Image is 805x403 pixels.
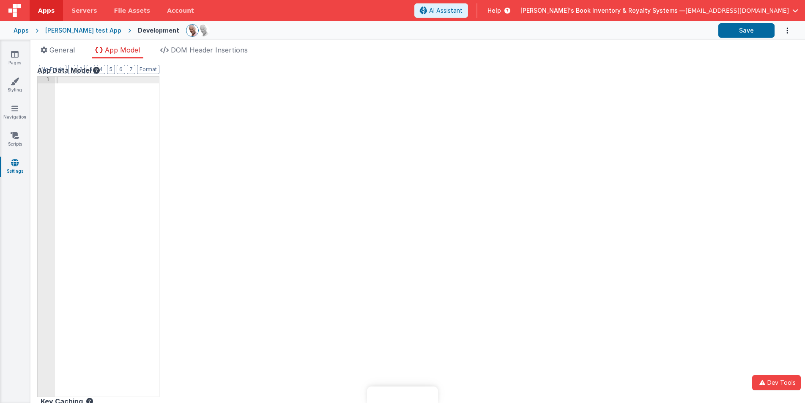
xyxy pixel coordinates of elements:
[37,65,159,75] div: App Data Model
[487,6,501,15] span: Help
[127,65,135,74] button: 7
[137,65,159,74] button: Format
[97,65,105,74] button: 4
[71,6,97,15] span: Servers
[114,6,151,15] span: File Assets
[107,65,115,74] button: 5
[718,23,775,38] button: Save
[414,3,468,18] button: AI Assistant
[38,6,55,15] span: Apps
[39,65,66,74] button: No Folds
[186,25,198,36] img: 11ac31fe5dc3d0eff3fbbbf7b26fa6e1
[77,65,85,74] button: 2
[775,22,791,39] button: Options
[520,6,685,15] span: [PERSON_NAME]'s Book Inventory & Royalty Systems —
[171,46,248,54] span: DOM Header Insertions
[117,65,125,74] button: 6
[14,26,29,35] div: Apps
[68,65,75,74] button: 1
[520,6,798,15] button: [PERSON_NAME]'s Book Inventory & Royalty Systems — [EMAIL_ADDRESS][DOMAIN_NAME]
[197,25,209,36] img: 11ac31fe5dc3d0eff3fbbbf7b26fa6e1
[105,46,140,54] span: App Model
[45,26,121,35] div: [PERSON_NAME] test App
[87,65,95,74] button: 3
[685,6,789,15] span: [EMAIL_ADDRESS][DOMAIN_NAME]
[49,46,75,54] span: General
[138,26,179,35] div: Development
[429,6,463,15] span: AI Assistant
[38,77,55,83] div: 1
[752,375,801,390] button: Dev Tools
